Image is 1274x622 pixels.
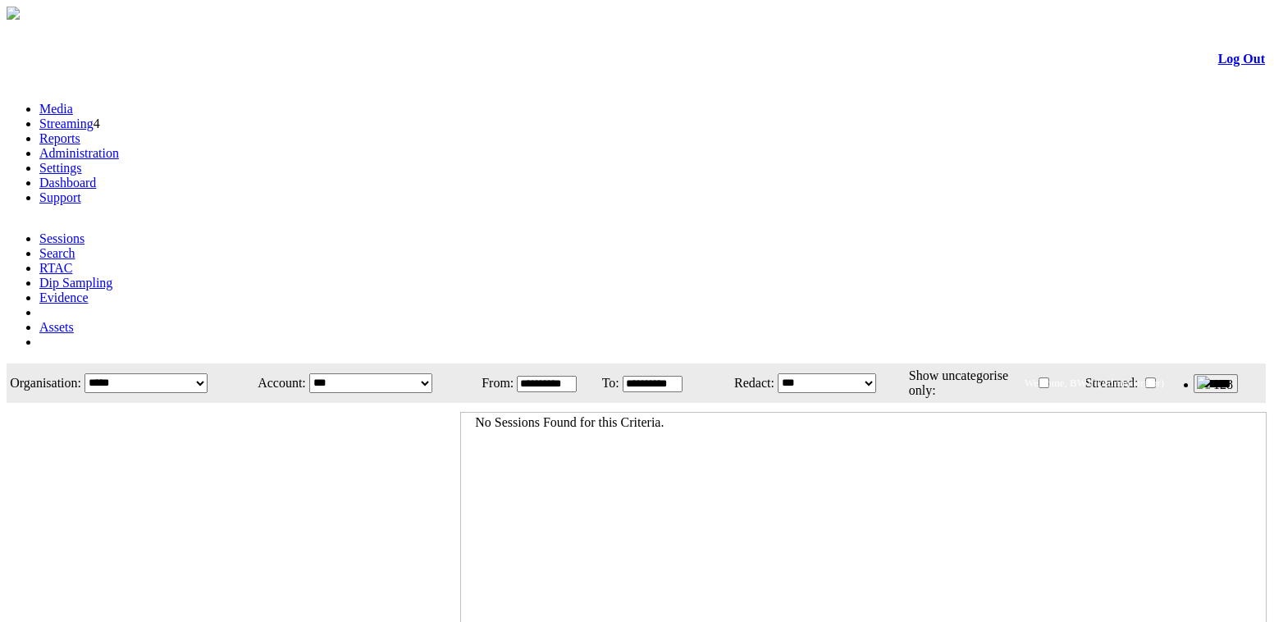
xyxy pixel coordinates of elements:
[8,365,82,401] td: Organisation:
[39,276,112,290] a: Dip Sampling
[39,131,80,145] a: Reports
[39,320,74,334] a: Assets
[596,365,619,401] td: To:
[39,117,94,130] a: Streaming
[39,161,82,175] a: Settings
[39,231,84,245] a: Sessions
[244,365,307,401] td: Account:
[39,290,89,304] a: Evidence
[1213,377,1233,391] span: 128
[909,368,1008,397] span: Show uncategorise only:
[472,365,514,401] td: From:
[39,190,81,204] a: Support
[1197,376,1210,389] img: bell25.png
[39,246,75,260] a: Search
[701,365,775,401] td: Redact:
[39,102,73,116] a: Media
[475,415,664,429] span: No Sessions Found for this Criteria.
[39,146,119,160] a: Administration
[7,7,20,20] img: arrow-3.png
[39,176,96,190] a: Dashboard
[1218,52,1265,66] a: Log Out
[94,117,100,130] span: 4
[1025,377,1164,389] span: Welcome, BWV (Administrator)
[39,261,72,275] a: RTAC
